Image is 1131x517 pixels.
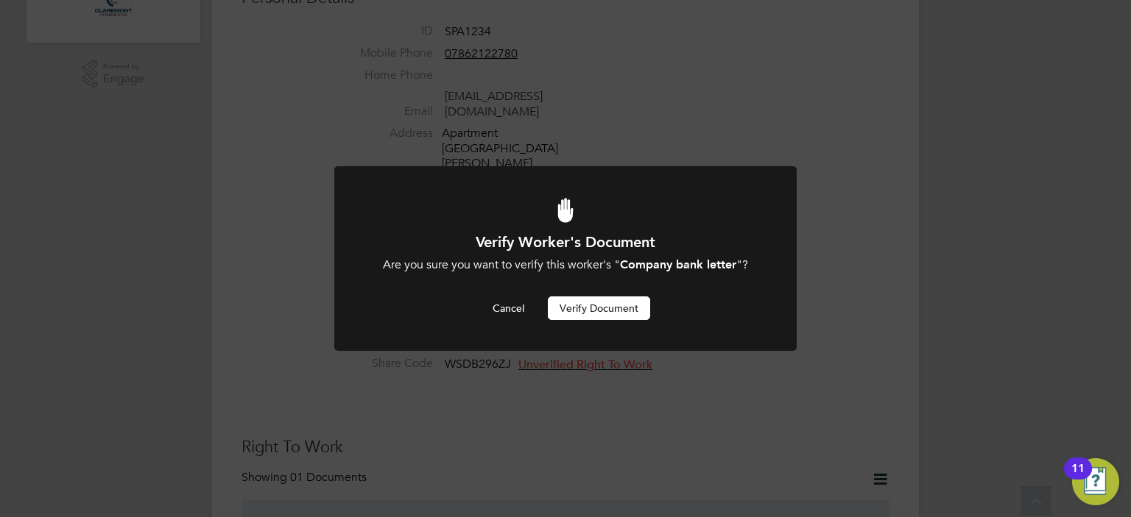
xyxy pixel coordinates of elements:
[1072,458,1119,505] button: Open Resource Center, 11 new notifications
[620,257,736,271] b: Company bank letter
[374,257,757,273] div: Are you sure you want to verify this worker's " "?
[481,296,536,320] button: Cancel
[548,296,650,320] button: Verify Document
[1071,468,1085,488] div: 11
[374,232,757,252] h1: Verify Worker's Document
